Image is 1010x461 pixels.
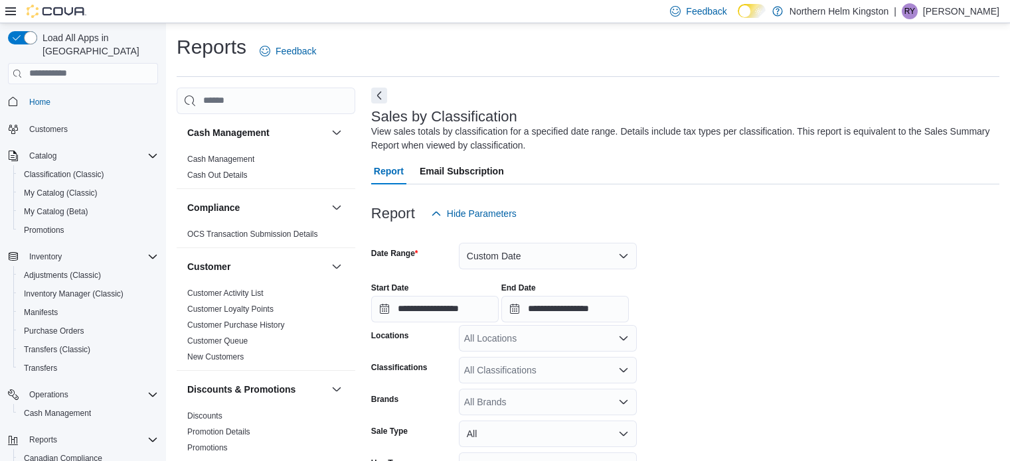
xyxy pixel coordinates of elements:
div: Discounts & Promotions [177,408,355,461]
a: Manifests [19,304,63,320]
span: Transfers [24,363,57,373]
span: Promotions [19,222,158,238]
a: My Catalog (Beta) [19,204,94,220]
span: Discounts [187,411,222,421]
a: Cash Management [187,155,254,164]
button: Discounts & Promotions [329,381,345,397]
button: Reports [24,432,62,448]
h3: Cash Management [187,126,270,139]
button: Customers [3,119,163,139]
a: Transfers [19,360,62,376]
label: Start Date [371,283,409,293]
span: Reports [24,432,158,448]
span: Transfers (Classic) [19,342,158,358]
span: Manifests [24,307,58,318]
button: Customer [187,260,326,273]
span: Customers [29,124,68,135]
a: Cash Out Details [187,170,248,180]
a: Inventory Manager (Classic) [19,286,129,302]
button: Cash Management [187,126,326,139]
button: My Catalog (Classic) [13,184,163,202]
p: [PERSON_NAME] [923,3,999,19]
span: OCS Transaction Submission Details [187,229,318,239]
p: | [894,3,896,19]
button: Reports [3,430,163,449]
span: Report [374,158,404,184]
label: Locations [371,330,409,341]
span: Home [29,97,50,107]
span: Inventory Manager (Classic) [19,286,158,302]
img: Cova [27,5,86,18]
button: Operations [24,387,74,403]
button: Cash Management [13,404,163,423]
span: Customer Purchase History [187,320,285,330]
button: Inventory Manager (Classic) [13,285,163,303]
span: Inventory [24,249,158,265]
span: My Catalog (Classic) [24,188,98,198]
h1: Reports [177,34,246,60]
button: Transfers (Classic) [13,340,163,359]
span: Transfers (Classic) [24,344,90,355]
span: My Catalog (Classic) [19,185,158,201]
button: Catalog [24,148,62,164]
label: Sale Type [371,426,408,436]
a: Feedback [254,38,321,64]
button: Inventory [24,249,67,265]
button: Compliance [329,200,345,216]
a: Customer Loyalty Points [187,304,274,314]
a: Cash Management [19,405,96,421]
span: Feedback [686,5,726,18]
button: Operations [3,385,163,404]
h3: Discounts & Promotions [187,383,295,396]
a: Adjustments (Classic) [19,267,106,283]
span: Adjustments (Classic) [19,267,158,283]
a: Customers [24,121,73,137]
a: Transfers (Classic) [19,342,96,358]
div: Rylee Yenson [902,3,918,19]
button: Cash Management [329,125,345,141]
a: Customer Activity List [187,289,264,298]
span: Home [24,94,158,110]
span: Catalog [29,151,56,161]
a: My Catalog (Classic) [19,185,103,201]
div: Customer [177,285,355,370]
input: Dark Mode [738,4,766,18]
a: Promotions [187,443,228,452]
h3: Report [371,206,415,222]
span: Feedback [276,44,316,58]
span: Cash Management [24,408,91,419]
button: Classification (Classic) [13,165,163,184]
label: Classifications [371,362,428,373]
div: Compliance [177,226,355,247]
span: Cash Out Details [187,170,248,180]
button: Open list of options [618,365,629,375]
p: Northern Helm Kingston [790,3,888,19]
span: Inventory [29,251,62,262]
span: Promotion Details [187,427,250,437]
span: My Catalog (Beta) [24,206,88,217]
span: RY [904,3,915,19]
span: Cash Management [187,154,254,165]
button: Promotions [13,221,163,239]
button: Hide Parameters [426,200,522,227]
button: Next [371,88,387,103]
span: Hide Parameters [447,207,517,220]
a: Customer Purchase History [187,320,285,330]
span: Classification (Classic) [24,169,104,180]
span: Promotions [24,225,64,235]
button: Home [3,92,163,111]
span: Cash Management [19,405,158,421]
span: Classification (Classic) [19,166,158,182]
button: Customer [329,259,345,275]
span: Reports [29,434,57,445]
a: Promotion Details [187,427,250,436]
span: Customer Loyalty Points [187,304,274,314]
button: Compliance [187,201,326,214]
span: New Customers [187,352,244,362]
a: Customer Queue [187,336,248,346]
a: Discounts [187,411,222,421]
a: Home [24,94,56,110]
span: Customer Activity List [187,288,264,298]
span: Operations [29,389,68,400]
